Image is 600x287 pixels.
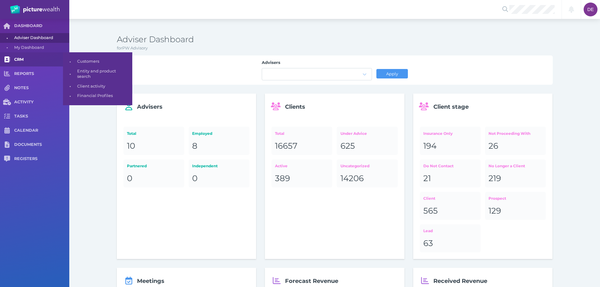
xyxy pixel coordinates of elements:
[275,173,329,184] div: 389
[63,66,132,81] a: •Entity and product search
[376,69,408,78] button: Apply
[489,206,542,216] div: 129
[423,206,477,216] div: 565
[192,131,212,136] span: Employed
[63,70,77,78] span: •
[489,173,542,184] div: 219
[117,45,553,51] p: for PW Advisory
[340,173,394,184] div: 14206
[189,127,249,155] a: Employed8
[123,127,184,155] a: Total10
[63,92,77,100] span: •
[14,128,69,133] span: CALENDAR
[489,131,530,136] span: Not Proceeding With
[77,57,130,66] span: Customers
[137,278,164,284] span: Meetings
[63,82,132,91] a: •Client activity
[275,131,284,136] span: Total
[423,238,477,249] div: 63
[14,33,67,43] span: Adviser Dashboard
[340,131,367,136] span: Under Advice
[271,159,332,187] a: Active389
[340,164,369,168] span: Uncategorized
[271,127,332,155] a: Total16657
[423,173,477,184] div: 21
[433,103,469,110] span: Client stage
[423,131,453,136] span: Insurance Only
[127,164,147,168] span: Partnered
[127,141,181,152] div: 10
[14,23,69,29] span: DASHBOARD
[123,159,184,187] a: Partnered0
[262,60,372,68] label: Advisers
[423,141,477,152] div: 194
[423,196,435,201] span: Client
[192,164,218,168] span: Independent
[587,7,594,12] span: DE
[285,278,338,284] span: Forecast Revenue
[127,173,181,184] div: 0
[14,71,69,77] span: REPORTS
[77,91,130,101] span: Financial Profiles
[433,278,487,284] span: Received Revenue
[63,57,132,66] a: •Customers
[63,58,77,66] span: •
[275,164,288,168] span: Active
[127,131,136,136] span: Total
[14,85,69,91] span: NOTES
[192,173,246,184] div: 0
[14,156,69,162] span: REGISTERS
[383,71,401,76] span: Apply
[14,142,69,147] span: DOCUMENTS
[189,159,249,187] a: Independent0
[584,3,597,16] div: Darcie Ercegovich
[340,141,394,152] div: 625
[14,114,69,119] span: TASKS
[337,127,397,155] a: Under Advice625
[489,196,506,201] span: Prospect
[77,66,130,81] span: Entity and product search
[14,43,67,53] span: My Dashboard
[63,82,77,90] span: •
[192,141,246,152] div: 8
[137,103,163,110] span: Advisers
[489,141,542,152] div: 26
[423,164,454,168] span: Do Not Contact
[10,5,60,14] img: PW
[275,141,329,152] div: 16657
[423,228,433,233] span: Lead
[285,103,305,110] span: Clients
[63,91,132,101] a: •Financial Profiles
[77,82,130,91] span: Client activity
[117,34,553,45] h3: Adviser Dashboard
[14,57,69,62] span: CRM
[489,164,525,168] span: No Longer a Client
[14,100,69,105] span: ACTIVITY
